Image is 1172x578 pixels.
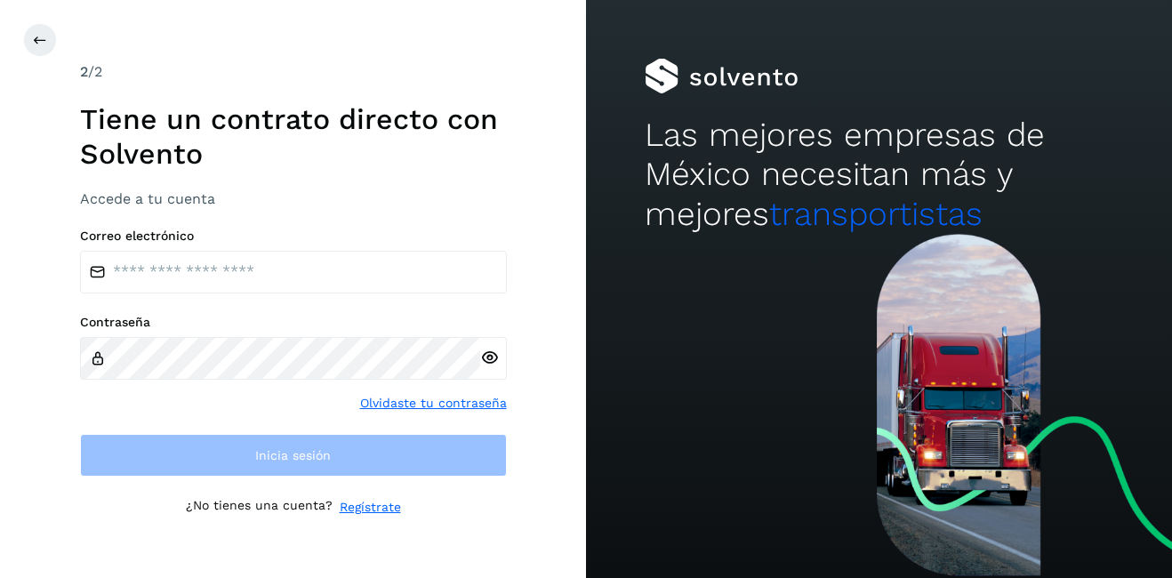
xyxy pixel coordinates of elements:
[80,190,507,207] h3: Accede a tu cuenta
[80,102,507,171] h1: Tiene un contrato directo con Solvento
[80,63,88,80] span: 2
[645,116,1113,234] h2: Las mejores empresas de México necesitan más y mejores
[80,434,507,477] button: Inicia sesión
[80,229,507,244] label: Correo electrónico
[340,498,401,517] a: Regístrate
[186,498,333,517] p: ¿No tienes una cuenta?
[769,195,983,233] span: transportistas
[360,394,507,413] a: Olvidaste tu contraseña
[255,449,331,462] span: Inicia sesión
[80,61,507,83] div: /2
[80,315,507,330] label: Contraseña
